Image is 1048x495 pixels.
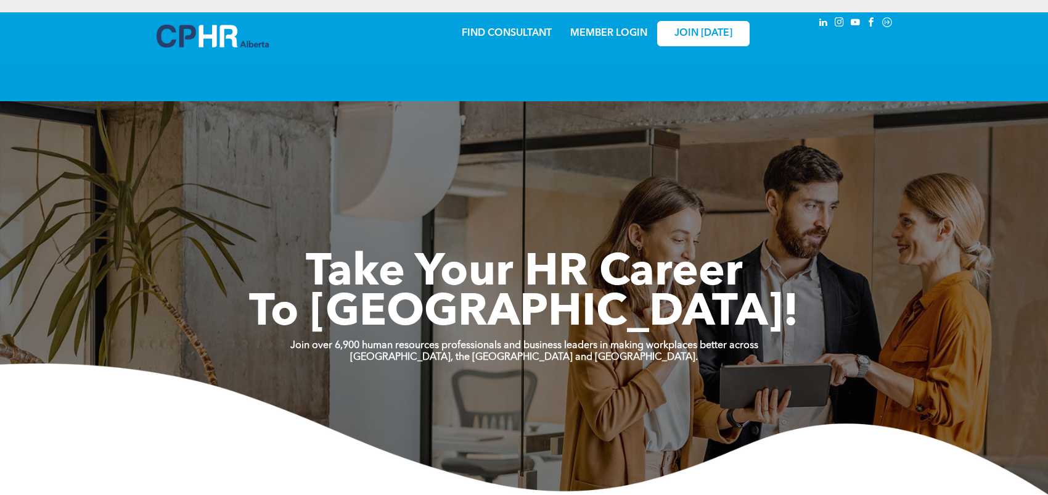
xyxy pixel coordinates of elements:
[306,251,743,296] span: Take Your HR Career
[290,341,758,351] strong: Join over 6,900 human resources professionals and business leaders in making workplaces better ac...
[157,25,269,48] img: A blue and white logo for cp alberta
[657,21,750,46] a: JOIN [DATE]
[249,291,799,336] span: To [GEOGRAPHIC_DATA]!
[848,15,862,32] a: youtube
[674,28,732,40] span: JOIN [DATE]
[570,28,647,38] a: MEMBER LOGIN
[832,15,846,32] a: instagram
[462,28,552,38] a: FIND CONSULTANT
[350,352,698,362] strong: [GEOGRAPHIC_DATA], the [GEOGRAPHIC_DATA] and [GEOGRAPHIC_DATA].
[864,15,878,32] a: facebook
[816,15,830,32] a: linkedin
[880,15,894,32] a: Social network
